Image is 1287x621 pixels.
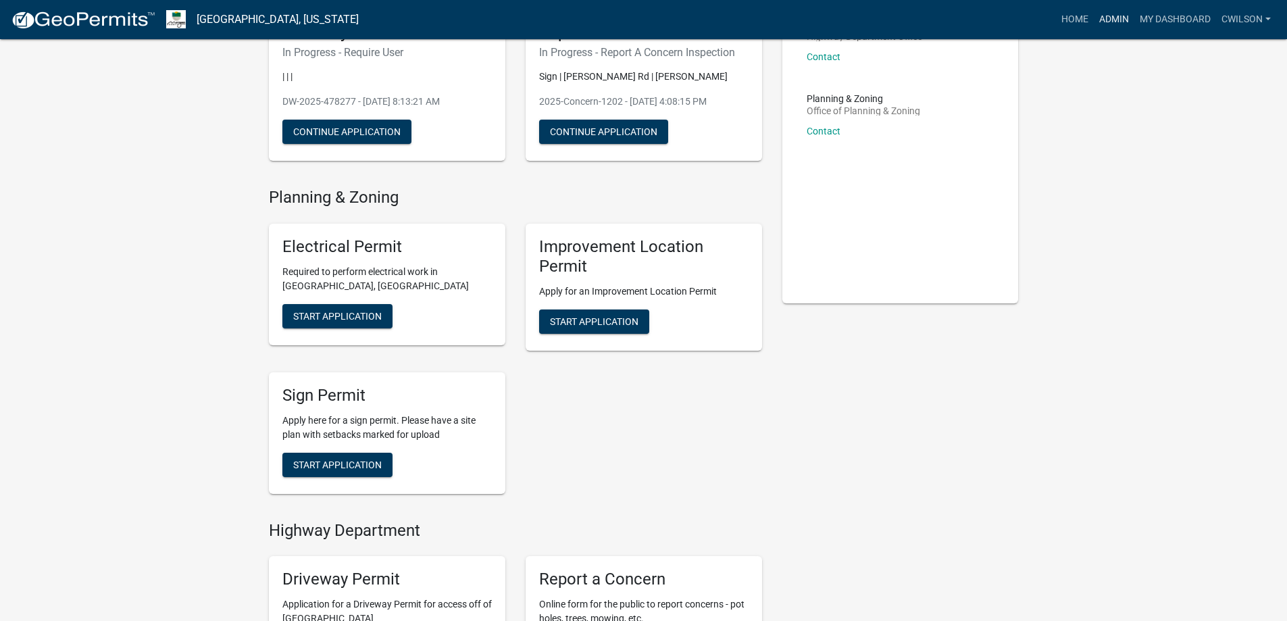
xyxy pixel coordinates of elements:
[1134,7,1216,32] a: My Dashboard
[539,70,749,84] p: Sign | [PERSON_NAME] Rd | [PERSON_NAME]
[807,51,840,62] a: Contact
[166,10,186,28] img: Morgan County, Indiana
[282,265,492,293] p: Required to perform electrical work in [GEOGRAPHIC_DATA], [GEOGRAPHIC_DATA]
[550,316,638,326] span: Start Application
[282,570,492,589] h5: Driveway Permit
[539,237,749,276] h5: Improvement Location Permit
[282,46,492,59] h6: In Progress - Require User
[282,70,492,84] p: | | |
[282,237,492,257] h5: Electrical Permit
[282,386,492,405] h5: Sign Permit
[197,8,359,31] a: [GEOGRAPHIC_DATA], [US_STATE]
[807,106,920,116] p: Office of Planning & Zoning
[539,570,749,589] h5: Report a Concern
[282,95,492,109] p: DW-2025-478277 - [DATE] 8:13:21 AM
[539,284,749,299] p: Apply for an Improvement Location Permit
[1216,7,1276,32] a: cwilson
[269,521,762,541] h4: Highway Department
[1056,7,1094,32] a: Home
[539,309,649,334] button: Start Application
[269,188,762,207] h4: Planning & Zoning
[282,304,393,328] button: Start Application
[282,120,411,144] button: Continue Application
[1094,7,1134,32] a: Admin
[293,459,382,470] span: Start Application
[807,94,920,103] p: Planning & Zoning
[293,311,382,322] span: Start Application
[282,414,492,442] p: Apply here for a sign permit. Please have a site plan with setbacks marked for upload
[539,46,749,59] h6: In Progress - Report A Concern Inspection
[539,120,668,144] button: Continue Application
[539,95,749,109] p: 2025-Concern-1202 - [DATE] 4:08:15 PM
[807,126,840,136] a: Contact
[282,453,393,477] button: Start Application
